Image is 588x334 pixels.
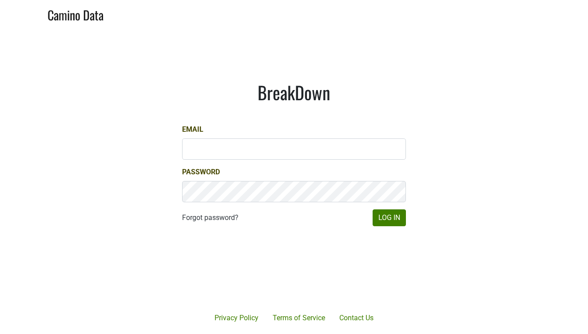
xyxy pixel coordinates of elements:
button: Log In [373,209,406,226]
label: Email [182,124,203,135]
label: Password [182,167,220,177]
a: Privacy Policy [207,309,266,327]
a: Contact Us [332,309,381,327]
a: Terms of Service [266,309,332,327]
a: Camino Data [48,4,103,24]
h1: BreakDown [182,82,406,103]
a: Forgot password? [182,212,238,223]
